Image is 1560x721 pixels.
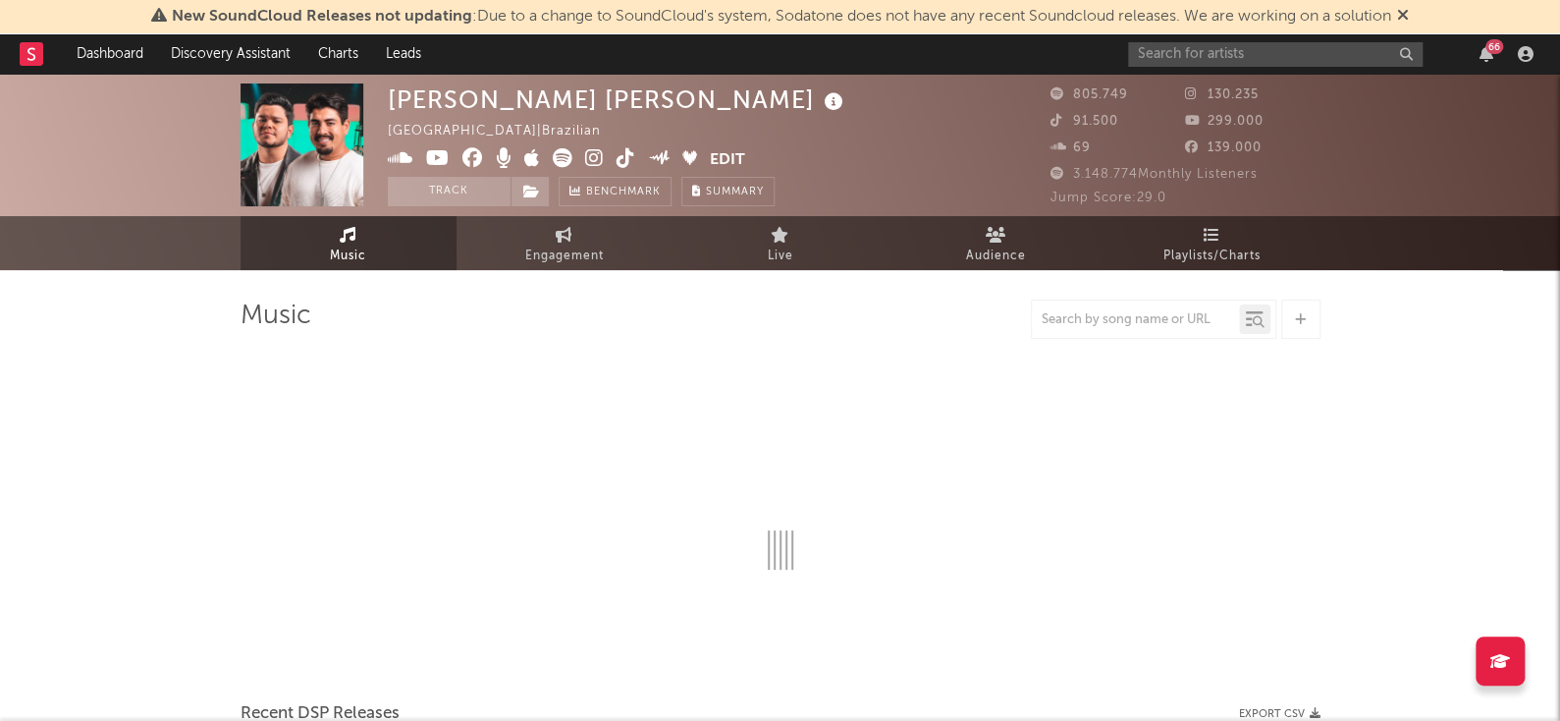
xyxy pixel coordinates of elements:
span: Engagement [525,245,604,268]
span: 130.235 [1185,88,1259,101]
input: Search by song name or URL [1032,312,1239,328]
span: Audience [966,245,1026,268]
button: Edit [710,148,745,173]
span: 91.500 [1050,115,1118,128]
a: Leads [372,34,435,74]
span: Summary [706,187,764,197]
span: Live [768,245,793,268]
span: 69 [1050,141,1091,154]
div: 66 [1485,39,1503,54]
span: Benchmark [586,181,661,204]
button: 66 [1479,46,1493,62]
span: Dismiss [1397,9,1409,25]
span: New SoundCloud Releases not updating [172,9,472,25]
span: 139.000 [1185,141,1262,154]
a: Live [672,216,888,270]
a: Benchmark [559,177,672,206]
a: Charts [304,34,372,74]
input: Search for artists [1128,42,1423,67]
a: Playlists/Charts [1104,216,1320,270]
span: : Due to a change to SoundCloud's system, Sodatone does not have any recent Soundcloud releases. ... [172,9,1391,25]
span: 3.148.774 Monthly Listeners [1050,168,1258,181]
button: Track [388,177,511,206]
button: Summary [681,177,775,206]
span: Jump Score: 29.0 [1050,192,1166,204]
span: Music [330,245,366,268]
a: Music [241,216,457,270]
a: Engagement [457,216,672,270]
span: 805.749 [1050,88,1128,101]
a: Audience [888,216,1104,270]
div: [PERSON_NAME] [PERSON_NAME] [388,83,848,116]
button: Export CSV [1239,708,1320,720]
span: Playlists/Charts [1163,245,1261,268]
div: [GEOGRAPHIC_DATA] | Brazilian [388,120,623,143]
a: Discovery Assistant [157,34,304,74]
a: Dashboard [63,34,157,74]
span: 299.000 [1185,115,1264,128]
